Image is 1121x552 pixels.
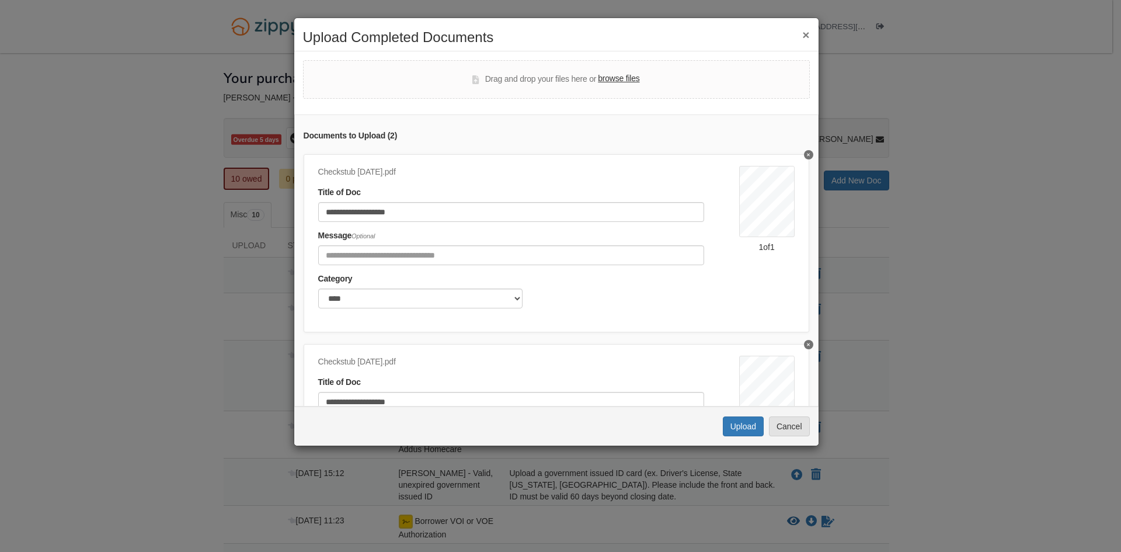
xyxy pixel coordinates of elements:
span: Optional [351,232,375,239]
h2: Upload Completed Documents [303,30,810,45]
label: Title of Doc [318,376,361,389]
label: Message [318,230,375,242]
label: Title of Doc [318,186,361,199]
button: Upload [723,416,764,436]
button: Delete Checkstub 07-30-2025 [804,150,813,159]
div: Checkstub [DATE].pdf [318,356,704,369]
label: browse files [598,72,639,85]
label: Category [318,273,353,286]
div: 1 of 1 [739,241,795,253]
div: Drag and drop your files here or [472,72,639,86]
button: Delete Checkstub 08-13-2025 [804,340,813,349]
button: Cancel [769,416,810,436]
button: × [802,29,809,41]
input: Document Title [318,392,704,412]
div: Documents to Upload ( 2 ) [304,130,809,143]
input: Document Title [318,202,704,222]
div: Checkstub [DATE].pdf [318,166,704,179]
input: Include any comments on this document [318,245,704,265]
select: Category [318,289,523,308]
